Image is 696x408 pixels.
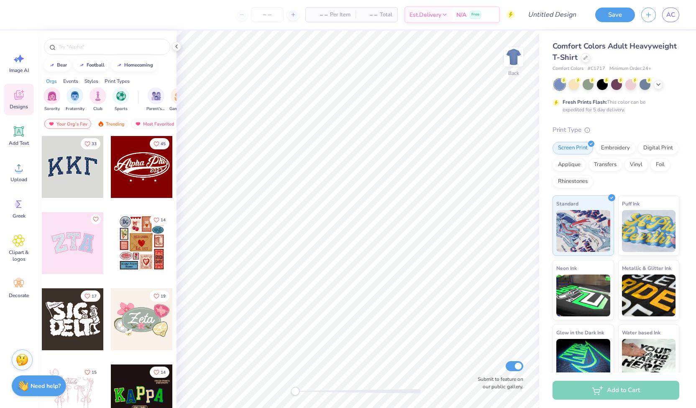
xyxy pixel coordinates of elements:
button: filter button [113,87,129,112]
button: filter button [66,87,84,112]
div: filter for Sports [113,87,129,112]
span: Decorate [9,292,29,299]
span: Neon Ink [556,264,577,272]
div: Styles [84,77,98,85]
button: Like [81,367,100,378]
button: Like [81,138,100,149]
span: Per Item [330,10,351,19]
div: This color can be expedited for 5 day delivery. [563,98,665,113]
span: Fraternity [66,106,84,112]
span: – – [361,10,377,19]
span: 45 [161,142,166,146]
button: filter button [90,87,106,112]
span: Image AI [9,67,29,74]
img: Metallic & Glitter Ink [622,275,676,316]
span: Comfort Colors Adult Heavyweight T-Shirt [553,41,677,62]
span: – – [311,10,328,19]
span: Game Day [169,106,189,112]
a: AC [662,8,679,22]
label: Submit to feature on our public gallery. [473,375,523,390]
input: Untitled Design [521,6,583,23]
span: Comfort Colors [553,65,583,72]
span: N/A [456,10,466,19]
div: Transfers [589,159,622,171]
div: filter for Parent's Weekend [146,87,166,112]
span: 17 [92,294,97,298]
span: Clipart & logos [5,249,33,262]
span: Add Text [9,140,29,146]
button: Like [91,214,101,224]
div: filter for Game Day [169,87,189,112]
strong: Need help? [31,382,61,390]
button: Save [595,8,635,22]
span: Upload [10,176,27,183]
span: Metallic & Glitter Ink [622,264,671,272]
img: Parent's Weekend Image [151,91,161,101]
button: filter button [169,87,189,112]
img: trending.gif [97,121,104,127]
img: trend_line.gif [116,63,123,68]
img: Back [505,49,522,65]
img: most_fav.gif [48,121,55,127]
div: homecoming [124,63,153,67]
img: Glow in the Dark Ink [556,339,610,381]
img: Sports Image [116,91,126,101]
img: Sorority Image [47,91,57,101]
div: Print Type [553,125,679,135]
div: Digital Print [638,142,678,154]
button: Like [150,138,169,149]
button: filter button [43,87,60,112]
img: Water based Ink [622,339,676,381]
button: Like [150,214,169,226]
div: Most Favorited [131,119,178,129]
span: Standard [556,199,578,208]
img: trend_line.gif [78,63,85,68]
div: Your Org's Fav [44,119,91,129]
span: Designs [10,103,28,110]
strong: Fresh Prints Flash: [563,99,607,105]
div: filter for Sorority [43,87,60,112]
div: Applique [553,159,586,171]
input: – – [251,7,284,22]
div: Screen Print [553,142,593,154]
img: trend_line.gif [49,63,55,68]
div: Events [63,77,78,85]
span: AC [666,10,675,20]
img: Standard [556,210,610,252]
img: Fraternity Image [70,91,79,101]
span: Water based Ink [622,328,660,337]
span: 14 [161,218,166,222]
div: filter for Fraternity [66,87,84,112]
button: Like [150,367,169,378]
div: Back [508,69,519,77]
button: bear [44,59,71,72]
img: most_fav.gif [135,121,141,127]
button: football [74,59,108,72]
span: Greek [13,213,26,219]
div: Foil [650,159,670,171]
span: Sports [115,106,128,112]
span: Free [471,12,479,18]
div: Embroidery [596,142,635,154]
div: Vinyl [624,159,648,171]
img: Club Image [93,91,102,101]
span: Parent's Weekend [146,106,166,112]
span: Puff Ink [622,199,640,208]
span: Glow in the Dark Ink [556,328,604,337]
div: Orgs [46,77,57,85]
img: Neon Ink [556,275,610,316]
span: # C1717 [588,65,605,72]
button: homecoming [111,59,157,72]
span: Total [380,10,392,19]
button: filter button [146,87,166,112]
span: 33 [92,142,97,146]
span: Club [93,106,102,112]
div: Trending [94,119,128,129]
input: Try "Alpha" [58,43,165,51]
span: Sorority [44,106,60,112]
img: Puff Ink [622,210,676,252]
span: 14 [161,370,166,375]
div: Rhinestones [553,175,593,188]
span: Minimum Order: 24 + [609,65,651,72]
button: Like [81,290,100,302]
